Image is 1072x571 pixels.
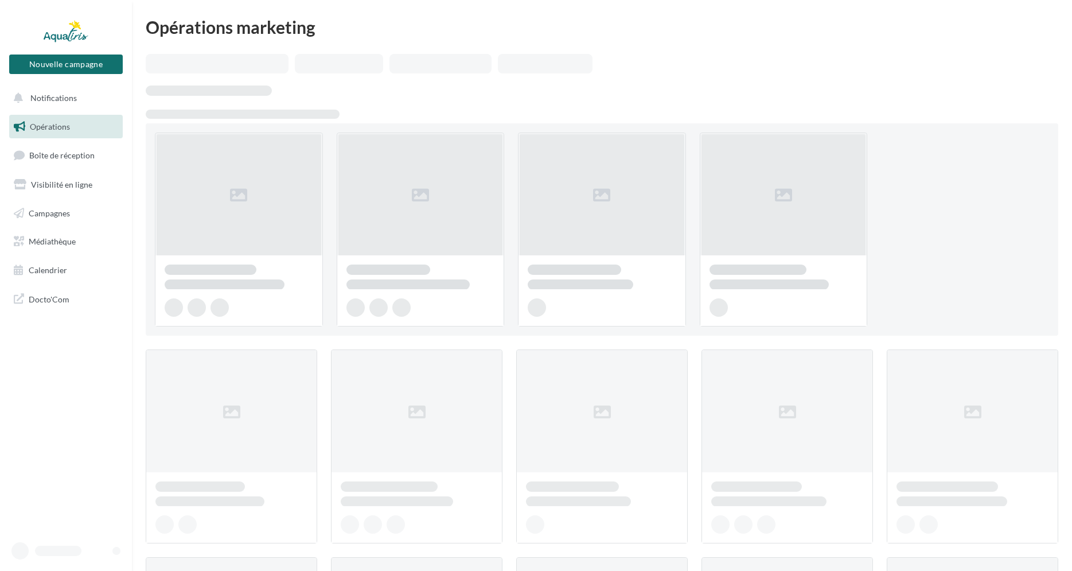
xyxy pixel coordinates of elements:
[7,258,125,282] a: Calendrier
[7,230,125,254] a: Médiathèque
[9,55,123,74] button: Nouvelle campagne
[7,173,125,197] a: Visibilité en ligne
[29,236,76,246] span: Médiathèque
[7,143,125,168] a: Boîte de réception
[31,180,92,189] span: Visibilité en ligne
[30,93,77,103] span: Notifications
[7,287,125,311] a: Docto'Com
[7,115,125,139] a: Opérations
[29,292,69,306] span: Docto'Com
[29,208,70,217] span: Campagnes
[146,18,1058,36] div: Opérations marketing
[29,265,67,275] span: Calendrier
[7,201,125,226] a: Campagnes
[29,150,95,160] span: Boîte de réception
[30,122,70,131] span: Opérations
[7,86,120,110] button: Notifications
